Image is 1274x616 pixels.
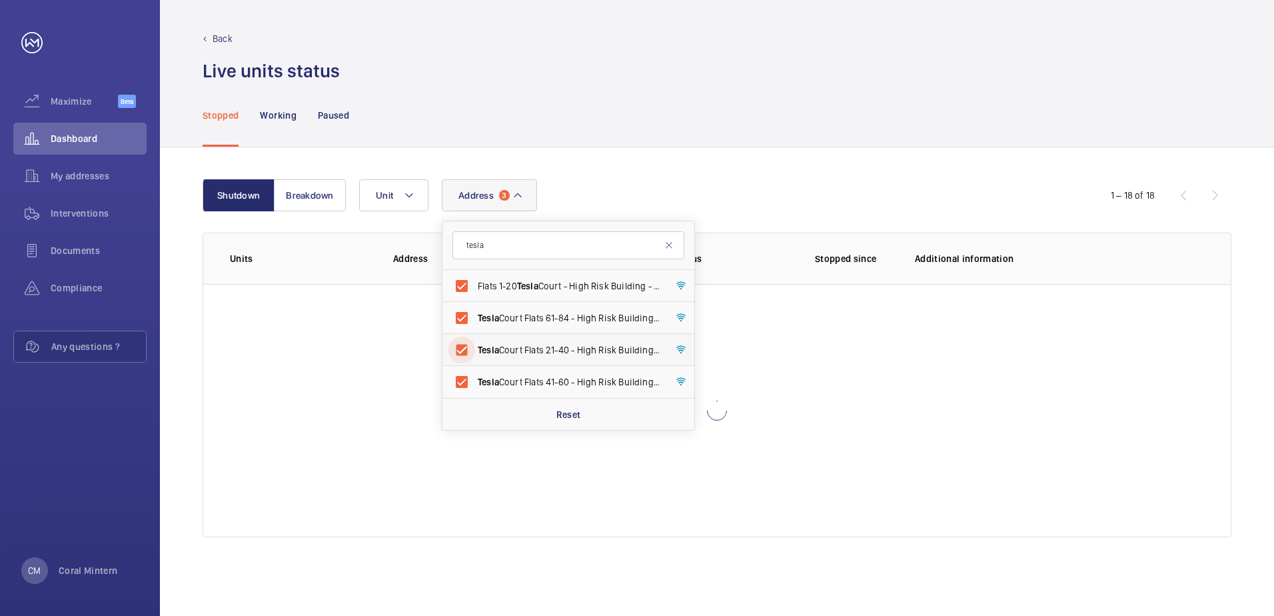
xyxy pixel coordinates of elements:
button: Unit [359,179,428,211]
span: Maximize [51,95,118,108]
button: Shutdown [203,179,275,211]
button: Address3 [442,179,537,211]
h1: Live units status [203,59,340,83]
span: Tesla [478,313,499,323]
span: Dashboard [51,132,147,145]
span: Unit [376,190,393,201]
p: Paused [318,109,349,122]
span: Tesla [478,345,499,355]
p: Stopped since [815,252,894,265]
span: Compliance [51,281,147,295]
span: Court Flats 41-60 - High Risk Building - [STREET_ADDRESS] [478,375,661,389]
span: Address [458,190,494,201]
span: Documents [51,244,147,257]
input: Search by address [452,231,684,259]
p: Coral Mintern [59,564,118,577]
p: CM [28,564,41,577]
span: Beta [118,95,136,108]
p: Stopped [203,109,239,122]
p: Units [230,252,372,265]
span: Flats 1-20 Court - High Risk Building - Flats 1-20 [STREET_ADDRESS] [478,279,661,293]
span: Tesla [478,377,499,387]
span: My addresses [51,169,147,183]
p: Working [260,109,296,122]
p: Additional information [915,252,1204,265]
span: Tesla [517,281,538,291]
p: Reset [556,408,581,421]
span: Court Flats 61-84 - High Risk Building - [STREET_ADDRESS] [478,311,661,325]
span: Court Flats 21-40 - High Risk Building - [STREET_ADDRESS] [478,343,661,357]
span: 3 [499,190,510,201]
span: Interventions [51,207,147,220]
p: Address [393,252,582,265]
p: Back [213,32,233,45]
div: 1 – 18 of 18 [1111,189,1155,202]
button: Breakdown [274,179,346,211]
span: Any questions ? [51,340,146,353]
